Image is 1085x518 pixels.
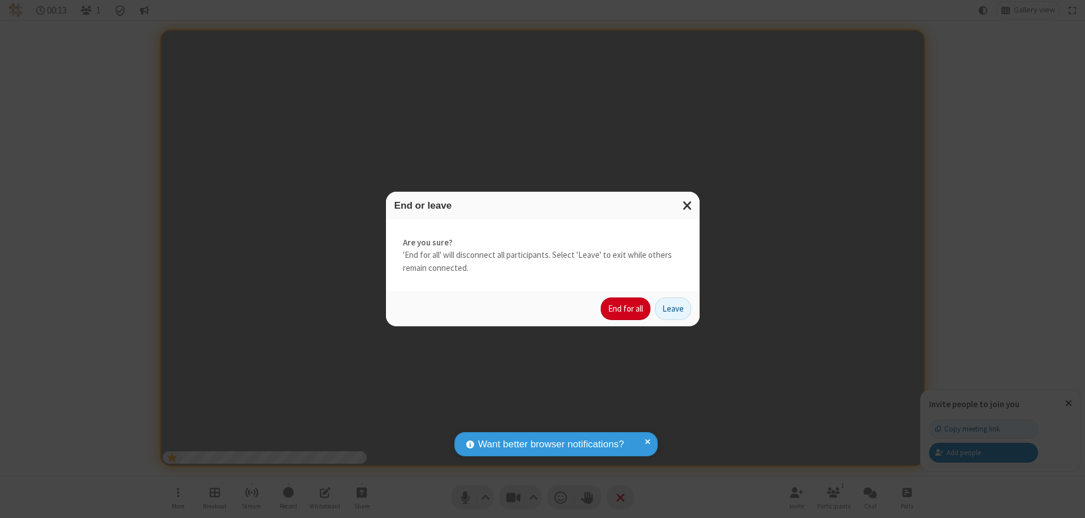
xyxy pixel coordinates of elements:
button: Close modal [676,192,700,219]
span: Want better browser notifications? [478,437,624,452]
div: 'End for all' will disconnect all participants. Select 'Leave' to exit while others remain connec... [386,219,700,292]
h3: End or leave [394,200,691,211]
strong: Are you sure? [403,236,683,249]
button: Leave [655,297,691,320]
button: End for all [601,297,650,320]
